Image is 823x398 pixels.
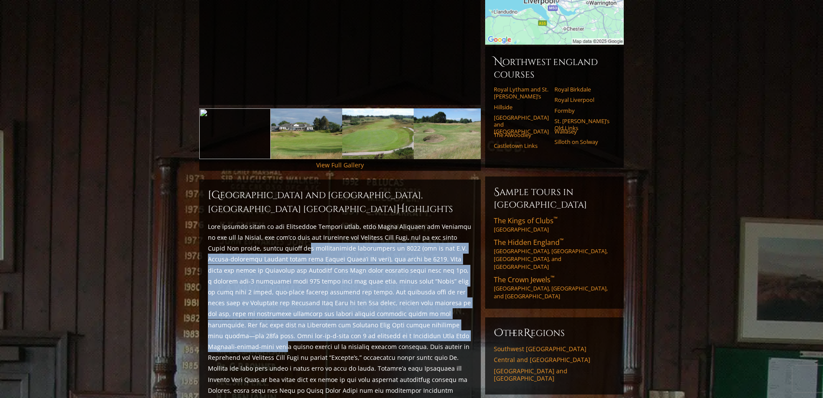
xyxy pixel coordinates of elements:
[554,86,609,93] a: Royal Birkdale
[554,215,557,222] sup: ™
[554,96,609,103] a: Royal Liverpool
[494,238,615,271] a: The Hidden England™[GEOGRAPHIC_DATA], [GEOGRAPHIC_DATA], [GEOGRAPHIC_DATA], and [GEOGRAPHIC_DATA]
[494,104,549,111] a: Hillside
[560,237,564,244] sup: ™
[554,107,609,114] a: Formby
[494,55,615,81] h6: Northwest England Courses
[554,138,609,145] a: Silloth on Solway
[494,86,549,100] a: Royal Lytham and St. [PERSON_NAME]’s
[396,202,405,216] span: H
[494,238,564,247] span: The Hidden England
[316,161,364,169] a: View Full Gallery
[494,345,615,353] a: Southwest [GEOGRAPHIC_DATA]
[554,117,609,132] a: St. [PERSON_NAME]’s Old Links
[494,275,554,284] span: The Crown Jewels
[524,326,531,340] span: R
[551,274,554,281] sup: ™
[494,185,615,211] h6: Sample Tours in [GEOGRAPHIC_DATA]
[494,367,615,382] a: [GEOGRAPHIC_DATA] and [GEOGRAPHIC_DATA]
[494,326,615,340] h6: ther egions
[494,275,615,300] a: The Crown Jewels™[GEOGRAPHIC_DATA], [GEOGRAPHIC_DATA], and [GEOGRAPHIC_DATA]
[208,188,472,216] h2: [GEOGRAPHIC_DATA] and [GEOGRAPHIC_DATA], [GEOGRAPHIC_DATA] [GEOGRAPHIC_DATA] ighlights
[494,114,549,135] a: [GEOGRAPHIC_DATA] and [GEOGRAPHIC_DATA]
[494,216,615,233] a: The Kings of Clubs™[GEOGRAPHIC_DATA]
[494,131,549,138] a: The Alwoodley
[554,128,609,135] a: Wallasey
[494,326,503,340] span: O
[494,356,615,364] a: Central and [GEOGRAPHIC_DATA]
[494,142,549,149] a: Castletown Links
[494,216,557,225] span: The Kings of Clubs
